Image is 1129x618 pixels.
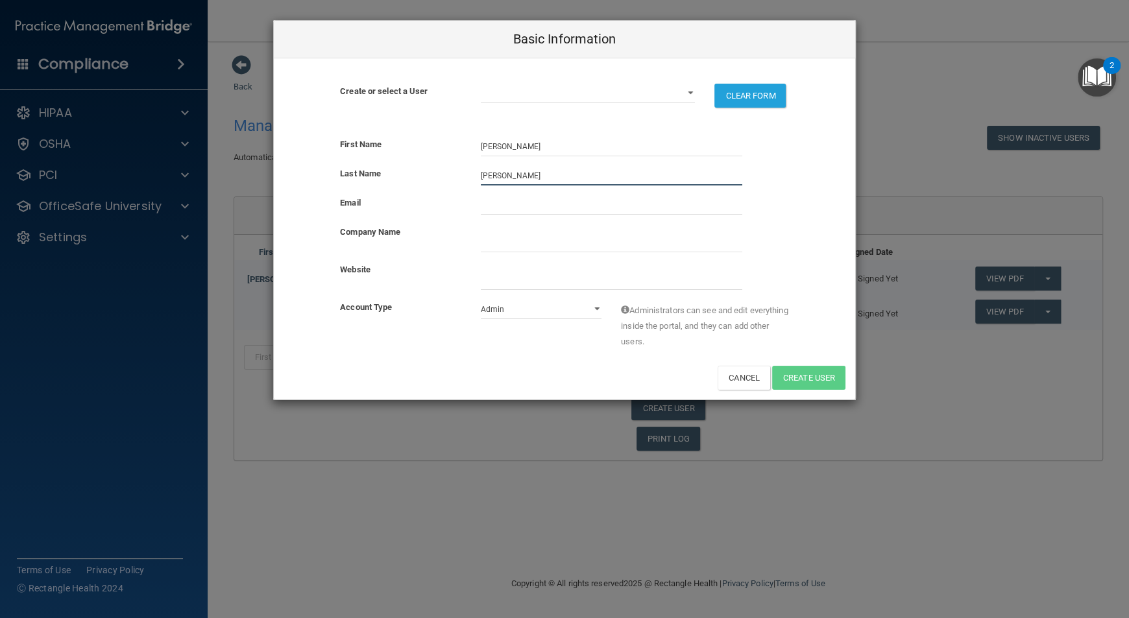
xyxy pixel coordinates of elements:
[340,198,361,208] b: Email
[1078,58,1116,97] button: Open Resource Center, 2 new notifications
[340,302,392,312] b: Account Type
[904,526,1113,578] iframe: Drift Widget Chat Controller
[621,303,789,350] span: Administrators can see and edit everything inside the portal, and they can add other users.
[274,21,855,58] div: Basic Information
[718,366,770,390] button: Cancel
[714,84,786,108] button: CLEAR FORM
[340,139,382,149] b: First Name
[340,227,400,237] b: Company Name
[1110,65,1114,82] div: 2
[340,86,428,96] b: Create or select a User
[340,265,370,274] b: Website
[772,366,845,390] button: Create User
[340,169,381,178] b: Last Name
